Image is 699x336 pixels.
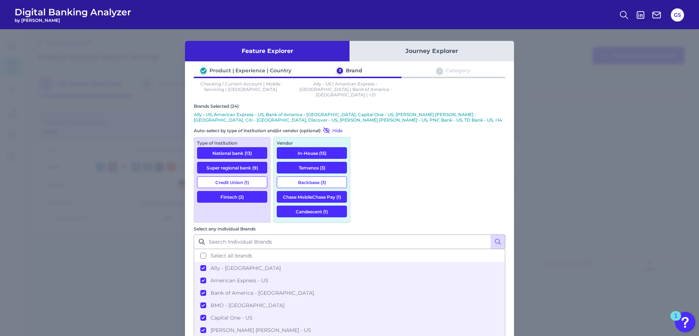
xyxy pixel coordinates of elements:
button: In-House (15) [277,147,347,159]
button: Journey Explorer [349,41,514,61]
p: Checking / Current Account | Mobile Servicing | [GEOGRAPHIC_DATA] [194,81,287,98]
div: Brand [346,67,362,74]
button: American Express - US [194,274,505,287]
button: Select all brands [194,249,505,262]
button: Backbase (3) [277,176,347,188]
label: Select any Individual Brands [194,226,256,232]
span: Bank of America - [GEOGRAPHIC_DATA] [211,290,314,296]
span: by [PERSON_NAME] [15,18,131,23]
button: BMO - [GEOGRAPHIC_DATA] [194,299,505,312]
span: Capital One - US [211,314,253,321]
button: Hide [321,127,343,134]
button: Bank of America - [GEOGRAPHIC_DATA] [194,287,505,299]
div: 2 [337,68,343,74]
button: Chase MobileChase Pay (1) [277,191,347,203]
div: Category [446,67,470,74]
span: Select all brands [211,252,252,259]
button: Capital One - US [194,312,505,324]
div: Brands Selected (24) [194,103,505,109]
button: GS [671,8,684,22]
button: Ally - [GEOGRAPHIC_DATA] [194,262,505,274]
div: 3 [437,68,443,74]
button: Candescent (1) [277,206,347,217]
div: Type of Institution [197,140,267,146]
p: Ally - US, American Express - US, Bank of America - [GEOGRAPHIC_DATA], Capital One - US, [PERSON_... [194,112,505,123]
button: Temenos (3) [277,162,347,173]
input: Search Individual Brands [194,234,505,249]
button: Credit Union (1) [197,176,267,188]
div: Auto-select by type of institution and/or vendor (optional) [194,127,350,134]
button: National bank (13) [197,147,267,159]
button: Fintech (2) [197,191,267,203]
button: Open Resource Center, 1 new notification [675,312,695,332]
p: Ally - US | American Express - [GEOGRAPHIC_DATA] | Bank of America - [GEOGRAPHIC_DATA] | +21 [299,81,393,98]
div: Vendor [277,140,347,146]
div: Product | Experience | Country [209,67,291,74]
span: Digital Banking Analyzer [15,7,131,18]
div: 1 [674,316,677,325]
span: BMO - [GEOGRAPHIC_DATA] [211,302,284,309]
span: American Express - US [211,277,268,284]
button: Super regional bank (9) [197,162,267,173]
button: Feature Explorer [185,41,349,61]
span: Ally - [GEOGRAPHIC_DATA] [211,265,281,271]
span: [PERSON_NAME] [PERSON_NAME] - US [211,327,311,333]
